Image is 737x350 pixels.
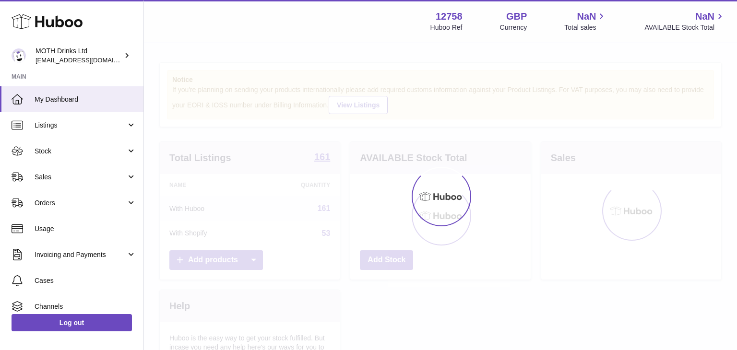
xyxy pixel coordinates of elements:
div: MOTH Drinks Ltd [36,47,122,65]
span: Stock [35,147,126,156]
span: Sales [35,173,126,182]
span: AVAILABLE Stock Total [644,23,725,32]
span: NaN [695,10,714,23]
span: [EMAIL_ADDRESS][DOMAIN_NAME] [36,56,141,64]
img: internalAdmin-12758@internal.huboo.com [12,48,26,63]
span: NaN [577,10,596,23]
strong: GBP [506,10,527,23]
span: Orders [35,198,126,208]
div: Huboo Ref [430,23,463,32]
span: My Dashboard [35,95,136,104]
a: NaN AVAILABLE Stock Total [644,10,725,32]
span: Listings [35,121,126,130]
span: Cases [35,276,136,285]
strong: 12758 [436,10,463,23]
a: NaN Total sales [564,10,607,32]
span: Channels [35,302,136,311]
a: Log out [12,314,132,331]
div: Currency [500,23,527,32]
span: Invoicing and Payments [35,250,126,259]
span: Total sales [564,23,607,32]
span: Usage [35,224,136,233]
